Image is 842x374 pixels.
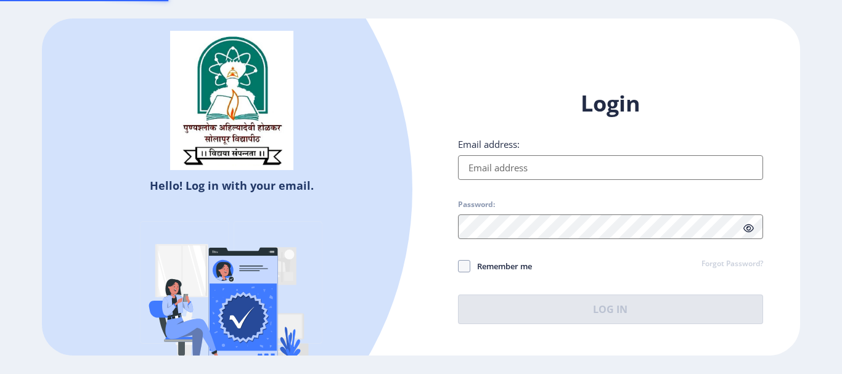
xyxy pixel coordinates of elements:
img: sulogo.png [170,31,293,170]
a: Forgot Password? [701,259,763,270]
label: Password: [458,200,495,209]
input: Email address [458,155,763,180]
button: Log In [458,295,763,324]
h1: Login [458,89,763,118]
label: Email address: [458,138,520,150]
span: Remember me [470,259,532,274]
